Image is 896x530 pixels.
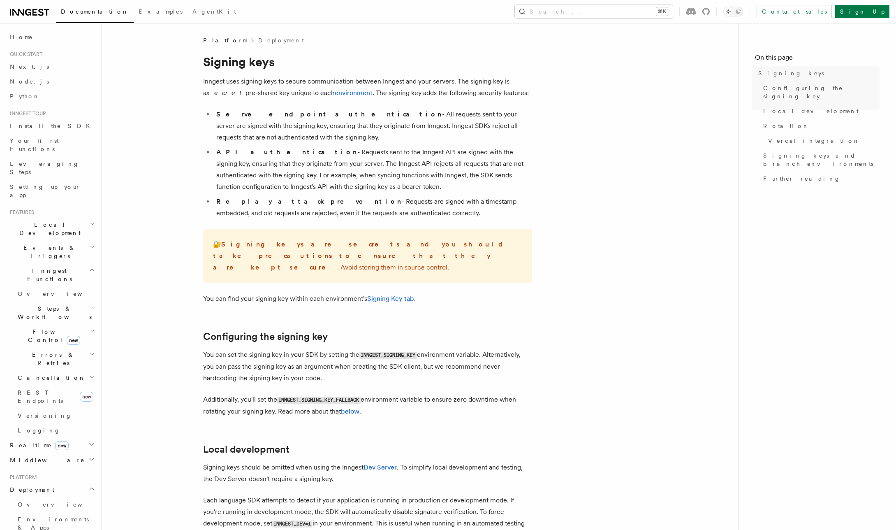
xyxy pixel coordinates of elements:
strong: Signing keys are secrets and you should take precautions to ensure that they are kept secure [213,240,509,271]
a: Local development [203,444,289,455]
li: - Requests are signed with a timestamp embedded, and old requests are rejected, even if the reque... [214,196,532,219]
p: 🔐 . Avoid storing them in source control. [213,239,522,273]
span: REST Endpoints [18,389,63,404]
a: Install the SDK [7,119,97,133]
span: Vercel integration [768,137,860,145]
a: Overview [14,497,97,512]
strong: Replay attack prevention [216,198,402,205]
span: Deployment [7,486,54,494]
span: Signing keys and branch environments [763,151,880,168]
a: Rotation [760,119,880,133]
span: Platform [203,36,247,44]
a: Signing keys and branch environments [760,148,880,171]
em: secret [206,89,245,97]
span: Next.js [10,63,49,70]
kbd: ⌘K [656,7,668,16]
a: Contact sales [757,5,832,18]
span: Node.js [10,78,49,85]
button: Errors & Retries [14,347,97,370]
span: AgentKit [192,8,236,15]
li: - All requests sent to your server are signed with the signing key, ensuring that they originate ... [214,109,532,143]
a: AgentKit [188,2,241,22]
p: You can find your signing key within each environment's . [203,293,532,305]
button: Toggle dark mode [723,7,743,16]
span: Errors & Retries [14,351,89,367]
button: Steps & Workflows [14,301,97,324]
span: Leveraging Steps [10,160,79,175]
span: Logging [18,427,60,434]
span: Further reading [763,174,840,183]
p: Additionally, you'll set the environment variable to ensure zero downtime when rotating your sign... [203,394,532,417]
h1: Signing keys [203,54,532,69]
a: Leveraging Steps [7,156,97,179]
span: Cancellation [14,374,86,382]
button: Inngest Functions [7,263,97,286]
span: new [80,392,93,402]
button: Deployment [7,482,97,497]
a: Dev Server [363,463,397,471]
a: Home [7,30,97,44]
span: Flow Control [14,328,90,344]
a: Your first Functions [7,133,97,156]
a: Node.js [7,74,97,89]
span: Install the SDK [10,123,95,129]
a: Configuring the signing key [203,331,328,342]
button: Flow Controlnew [14,324,97,347]
span: Overview [18,291,102,297]
a: Versioning [14,408,97,423]
span: Configuring the signing key [763,84,880,100]
a: Further reading [760,171,880,186]
button: Local Development [7,217,97,240]
button: Events & Triggers [7,240,97,263]
button: Middleware [7,453,97,467]
a: Setting up your app [7,179,97,202]
div: Inngest Functions [7,286,97,438]
span: new [67,336,80,345]
a: below [341,407,359,415]
a: Local development [760,104,880,119]
p: Inngest uses signing keys to secure communication between Inngest and your servers. The signing k... [203,76,532,99]
span: Setting up your app [10,184,81,198]
a: Signing keys [755,66,880,81]
strong: Serve endpoint authentication [216,110,442,118]
code: INNGEST_DEV=1 [272,521,313,528]
span: Middleware [7,456,85,464]
button: Search...⌘K [515,5,673,18]
a: Python [7,89,97,104]
a: Overview [14,286,97,301]
code: INNGEST_SIGNING_KEY_FALLBACK [277,397,361,404]
span: Your first Functions [10,137,59,152]
a: Examples [134,2,188,22]
span: Steps & Workflows [14,305,92,321]
button: Cancellation [14,370,97,385]
span: Signing keys [758,69,824,77]
a: Sign Up [835,5,889,18]
p: You can set the signing key in your SDK by setting the environment variable. Alternatively, you c... [203,349,532,384]
span: new [55,441,69,450]
span: Documentation [61,8,129,15]
span: Local Development [7,221,90,237]
a: Documentation [56,2,134,23]
a: Vercel integration [765,133,880,148]
span: Platform [7,474,37,481]
a: Next.js [7,59,97,74]
a: Deployment [258,36,304,44]
a: Logging [14,423,97,438]
li: - Requests sent to the Inngest API are signed with the signing key, ensuring that they originate ... [214,146,532,193]
span: Features [7,209,34,216]
span: Overview [18,501,102,508]
code: INNGEST_SIGNING_KEY [359,352,417,359]
span: Home [10,33,33,41]
a: Signing Key tab [367,295,414,302]
span: Examples [139,8,183,15]
span: Python [10,93,40,100]
button: Realtimenew [7,438,97,453]
strong: API authentication [216,148,357,156]
span: Inngest tour [7,110,46,117]
span: Rotation [763,122,809,130]
span: Local development [763,107,859,115]
a: environment [335,89,373,97]
h4: On this page [755,53,880,66]
span: Quick start [7,51,42,58]
span: Events & Triggers [7,244,90,260]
